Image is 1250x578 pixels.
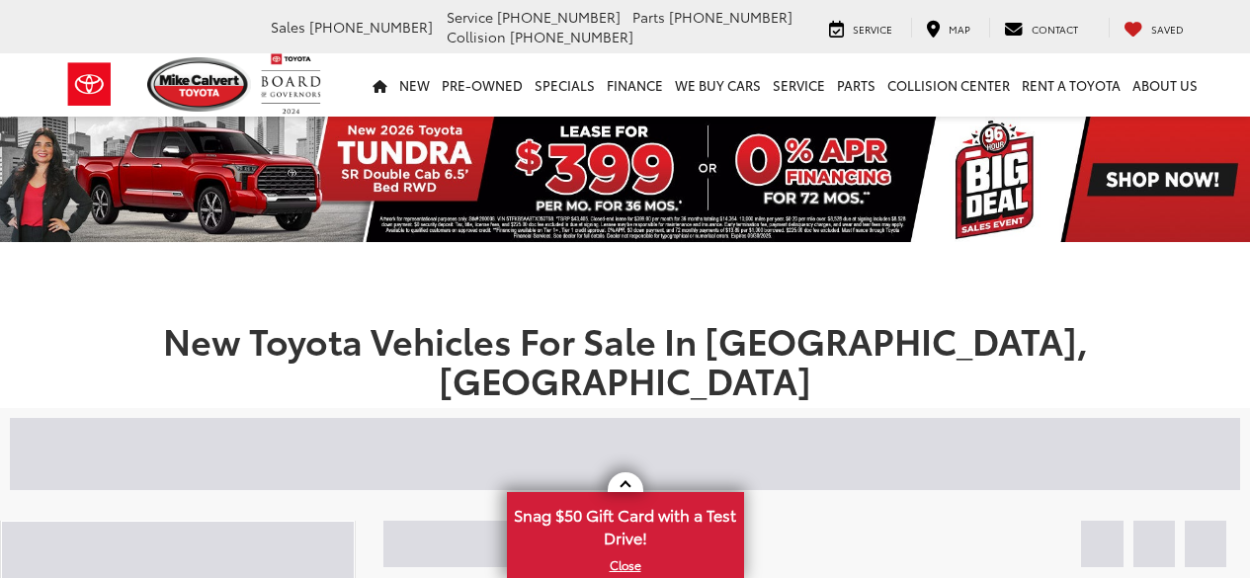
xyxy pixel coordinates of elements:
span: [PHONE_NUMBER] [669,7,792,27]
a: Contact [989,18,1093,38]
a: Parts [831,53,881,117]
a: WE BUY CARS [669,53,767,117]
a: Service [814,18,907,38]
img: Mike Calvert Toyota [147,57,252,112]
a: Service [767,53,831,117]
span: Map [949,22,970,37]
a: Specials [529,53,601,117]
img: Toyota [52,52,126,117]
a: About Us [1126,53,1204,117]
a: Finance [601,53,669,117]
a: Pre-Owned [436,53,529,117]
span: Service [853,22,892,37]
a: Collision Center [881,53,1016,117]
a: Rent a Toyota [1016,53,1126,117]
span: Collision [447,27,506,46]
span: [PHONE_NUMBER] [309,17,433,37]
a: Home [367,53,393,117]
span: Saved [1151,22,1184,37]
span: Sales [271,17,305,37]
span: [PHONE_NUMBER] [510,27,633,46]
span: Parts [632,7,665,27]
span: Contact [1032,22,1078,37]
a: Map [911,18,985,38]
a: My Saved Vehicles [1109,18,1199,38]
span: [PHONE_NUMBER] [497,7,621,27]
span: Snag $50 Gift Card with a Test Drive! [509,494,742,554]
a: New [393,53,436,117]
span: Service [447,7,493,27]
